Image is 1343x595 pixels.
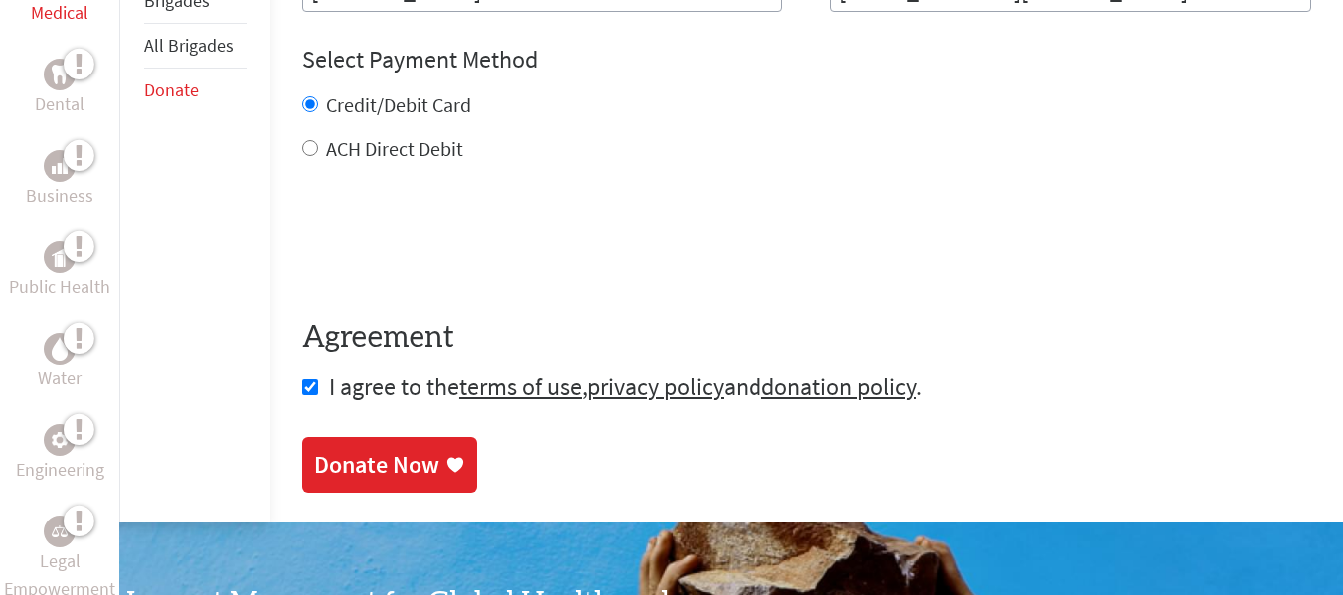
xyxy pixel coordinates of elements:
h4: Select Payment Method [302,44,1311,75]
img: Public Health [52,247,68,267]
div: Water [44,333,76,365]
div: Dental [44,59,76,90]
a: WaterWater [38,333,82,392]
a: Donate [144,78,199,101]
p: Dental [35,90,84,118]
div: Business [44,150,76,182]
a: privacy policy [588,372,724,402]
span: I agree to the , and . [329,372,922,402]
div: Legal Empowerment [44,516,76,547]
li: Donate [144,69,247,112]
p: Public Health [9,273,110,301]
img: Engineering [52,432,68,448]
a: terms of use [459,372,582,402]
label: Credit/Debit Card [326,92,471,117]
a: BusinessBusiness [26,150,93,210]
img: Water [52,338,68,361]
a: All Brigades [144,34,234,57]
p: Water [38,365,82,392]
iframe: To enrich screen reader interactions, please activate Accessibility in Grammarly extension settings [302,203,604,280]
img: Legal Empowerment [52,525,68,537]
img: Business [52,158,68,174]
div: Public Health [44,241,76,273]
p: Engineering [16,456,104,484]
li: All Brigades [144,24,247,69]
h4: Agreement [302,320,1311,356]
label: ACH Direct Debit [326,136,463,161]
a: EngineeringEngineering [16,424,104,484]
img: Dental [52,66,68,84]
a: Public HealthPublic Health [9,241,110,301]
a: DentalDental [35,59,84,118]
a: donation policy [761,372,916,402]
a: Donate Now [302,437,477,493]
div: Donate Now [314,449,439,481]
div: Engineering [44,424,76,456]
p: Business [26,182,93,210]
